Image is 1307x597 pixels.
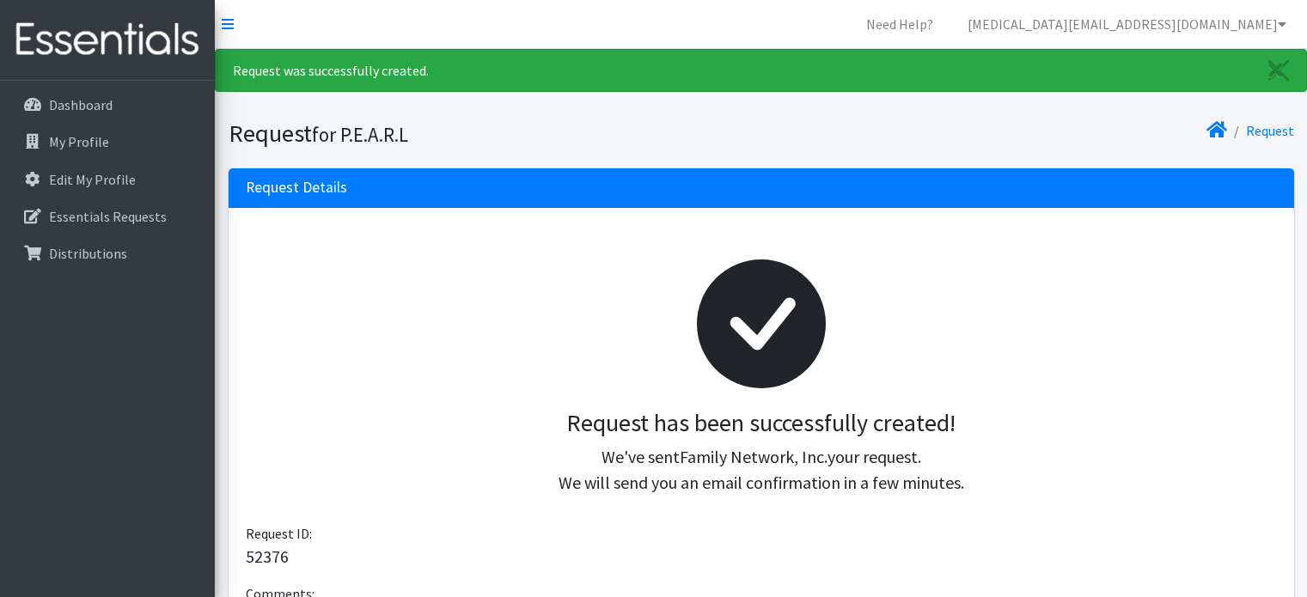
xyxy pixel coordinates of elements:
[246,544,1277,570] p: 52376
[215,49,1307,92] div: Request was successfully created.
[954,7,1300,41] a: [MEDICAL_DATA][EMAIL_ADDRESS][DOMAIN_NAME]
[49,133,109,150] p: My Profile
[1246,122,1294,139] a: Request
[260,444,1263,496] p: We've sent your request. We will send you an email confirmation in a few minutes.
[7,162,208,197] a: Edit My Profile
[246,179,347,197] h3: Request Details
[7,236,208,271] a: Distributions
[49,208,167,225] p: Essentials Requests
[7,11,208,69] img: HumanEssentials
[49,171,136,188] p: Edit My Profile
[7,88,208,122] a: Dashboard
[7,199,208,234] a: Essentials Requests
[312,122,408,147] small: for P.E.A.R.L
[260,409,1263,438] h3: Request has been successfully created!
[7,125,208,159] a: My Profile
[49,245,127,262] p: Distributions
[1251,50,1306,91] a: Close
[680,446,828,467] span: Family Network, Inc.
[229,119,755,149] h1: Request
[852,7,947,41] a: Need Help?
[246,525,312,542] span: Request ID:
[49,96,113,113] p: Dashboard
